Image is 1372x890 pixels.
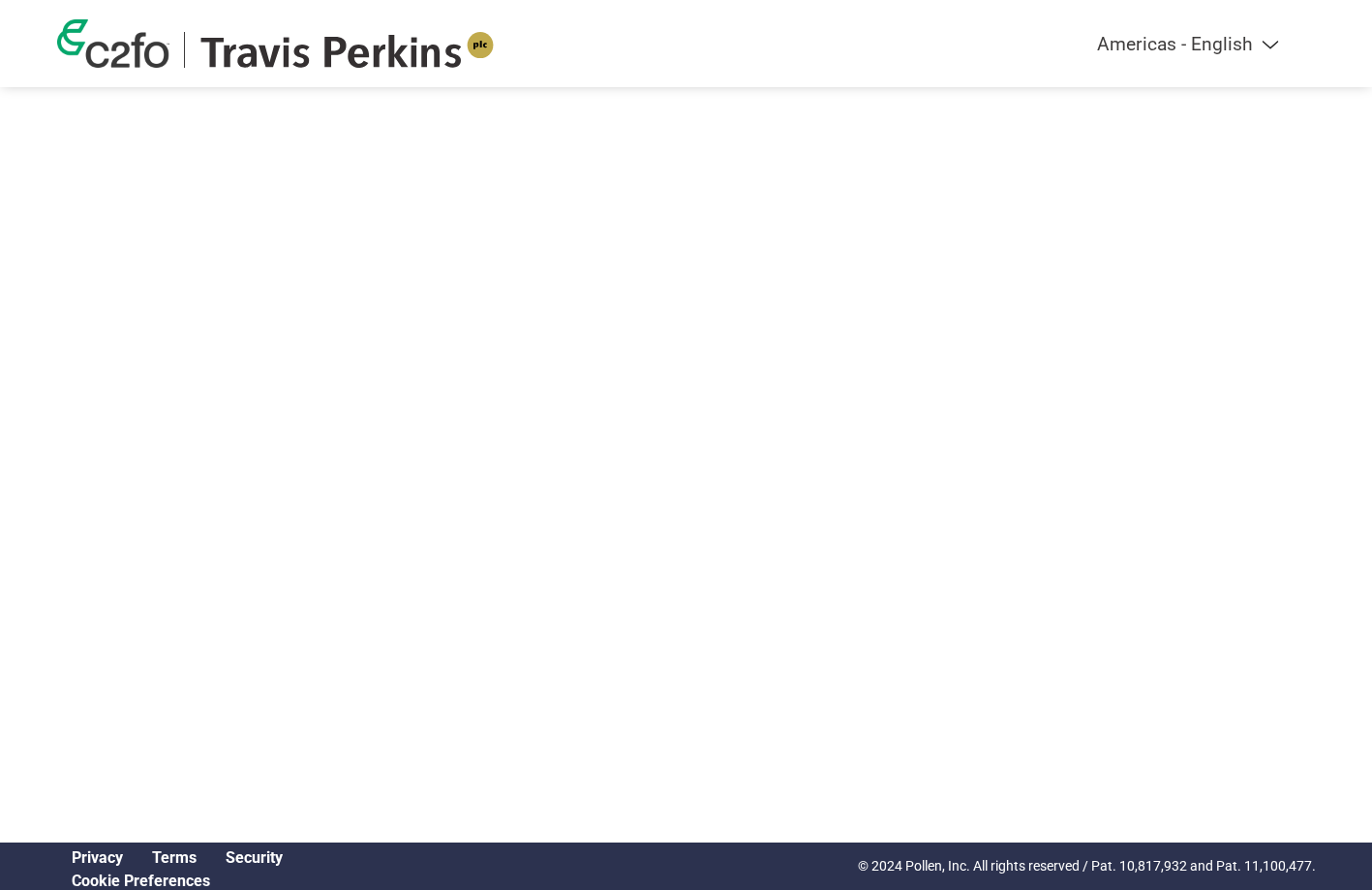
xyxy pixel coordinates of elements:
[72,872,210,890] a: Cookie Preferences, opens a dedicated popup modal window
[226,848,283,867] a: Security
[152,848,197,867] a: Terms
[858,856,1316,876] p: © 2024 Pollen, Inc. All rights reserved / Pat. 10,817,932 and Pat. 11,100,477.
[199,32,495,68] img: Travis Perkins
[57,19,169,68] img: c2fo logo
[57,872,297,890] div: Open Cookie Preferences Modal
[72,848,123,867] a: Privacy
